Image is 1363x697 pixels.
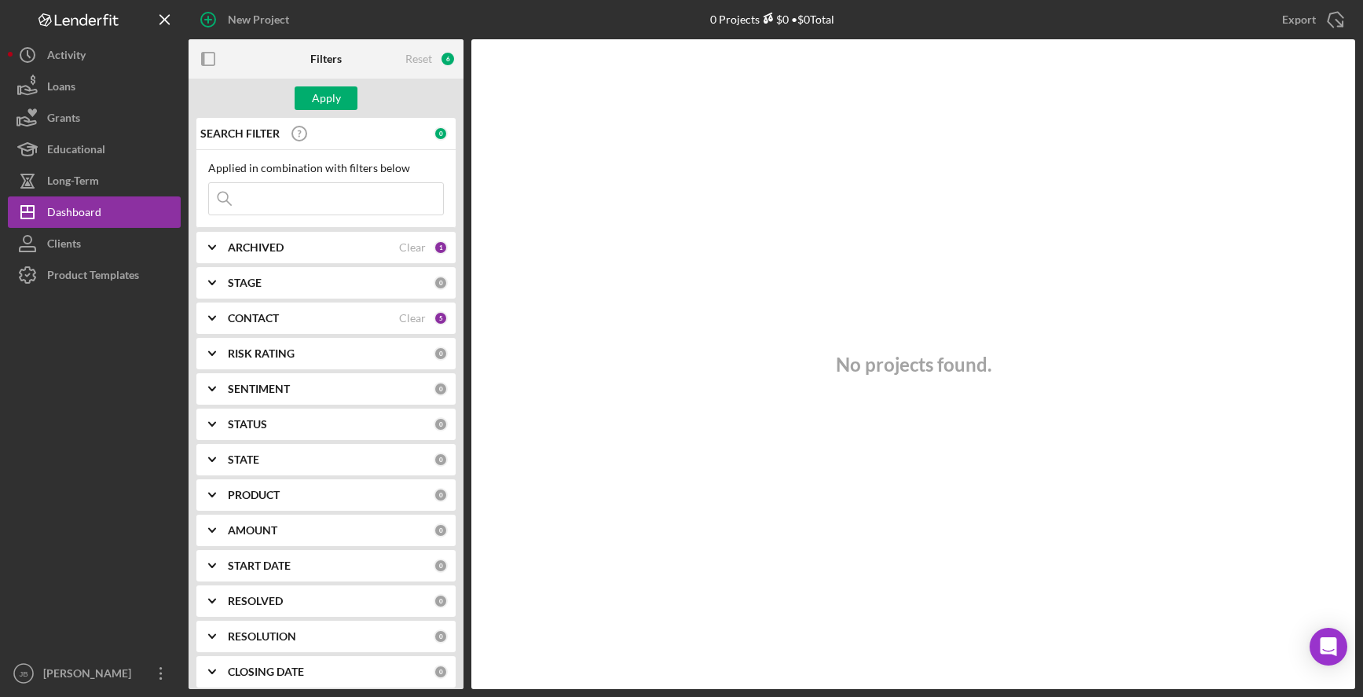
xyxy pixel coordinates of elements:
button: Export [1266,4,1355,35]
div: Grants [47,102,80,138]
text: JB [19,669,27,678]
button: Dashboard [8,196,181,228]
div: $0 [760,13,789,26]
div: 0 [434,453,448,467]
b: AMOUNT [228,524,277,537]
b: ARCHIVED [228,241,284,254]
button: Product Templates [8,259,181,291]
button: Apply [295,86,357,110]
button: Clients [8,228,181,259]
div: 0 [434,417,448,431]
div: Clients [47,228,81,263]
div: 0 [434,488,448,502]
button: New Project [189,4,305,35]
div: [PERSON_NAME] [39,658,141,693]
div: Apply [312,86,341,110]
button: JB[PERSON_NAME] [8,658,181,689]
b: RESOLUTION [228,630,296,643]
div: Activity [47,39,86,75]
div: Dashboard [47,196,101,232]
b: RESOLVED [228,595,283,607]
b: START DATE [228,559,291,572]
div: 6 [440,51,456,67]
div: 0 [434,523,448,537]
b: STATE [228,453,259,466]
b: CLOSING DATE [228,666,304,678]
div: 0 [434,127,448,141]
b: SEARCH FILTER [200,127,280,140]
h3: No projects found. [836,354,991,376]
div: Product Templates [47,259,139,295]
b: SENTIMENT [228,383,290,395]
div: Clear [399,312,426,325]
div: 0 [434,665,448,679]
div: 0 [434,276,448,290]
button: Long-Term [8,165,181,196]
button: Activity [8,39,181,71]
div: Loans [47,71,75,106]
div: 0 [434,382,448,396]
b: STATUS [228,418,267,431]
div: 0 Projects • $0 Total [710,13,834,26]
button: Educational [8,134,181,165]
div: Clear [399,241,426,254]
div: 1 [434,240,448,255]
b: RISK RATING [228,347,295,360]
div: Reset [405,53,432,65]
div: 0 [434,559,448,573]
div: 0 [434,629,448,644]
div: 0 [434,347,448,361]
div: 5 [434,311,448,325]
div: Long-Term [47,165,99,200]
div: Export [1282,4,1316,35]
div: 0 [434,594,448,608]
div: Educational [47,134,105,169]
div: Applied in combination with filters below [208,162,444,174]
b: CONTACT [228,312,279,325]
button: Grants [8,102,181,134]
div: Open Intercom Messenger [1310,628,1347,666]
b: Filters [310,53,342,65]
b: STAGE [228,277,262,289]
button: Loans [8,71,181,102]
div: New Project [228,4,289,35]
b: PRODUCT [228,489,280,501]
